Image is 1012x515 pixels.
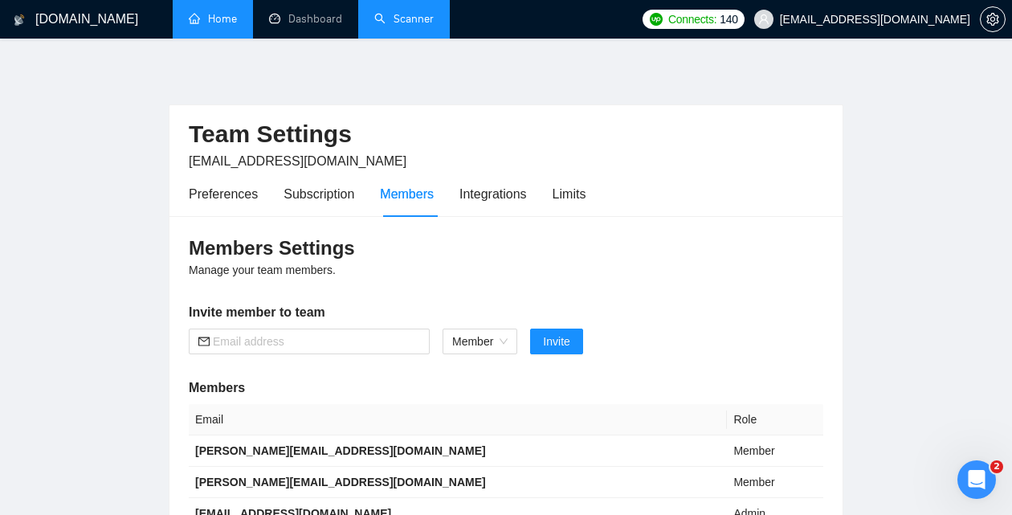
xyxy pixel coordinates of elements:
span: mail [198,336,210,347]
span: Manage your team members. [189,264,336,276]
b: [PERSON_NAME][EMAIL_ADDRESS][DOMAIN_NAME] [195,476,486,488]
h2: Team Settings [189,118,823,151]
a: homeHome [189,12,237,26]
span: [EMAIL_ADDRESS][DOMAIN_NAME] [189,154,406,168]
a: setting [980,13,1006,26]
h5: Invite member to team [189,303,823,322]
span: Member [452,329,508,354]
iframe: Intercom live chat [957,460,996,499]
th: Role [727,404,823,435]
button: setting [980,6,1006,32]
span: Connects: [668,10,716,28]
img: logo [14,7,25,33]
span: 2 [990,460,1003,473]
h5: Members [189,378,823,398]
span: user [758,14,769,25]
a: dashboardDashboard [269,12,342,26]
button: Invite [530,329,582,354]
img: upwork-logo.png [650,13,663,26]
span: Invite [543,333,569,350]
div: Limits [553,184,586,204]
b: [PERSON_NAME][EMAIL_ADDRESS][DOMAIN_NAME] [195,444,486,457]
div: Members [380,184,434,204]
div: Subscription [284,184,354,204]
div: Preferences [189,184,258,204]
span: 140 [720,10,737,28]
td: Member [727,467,823,498]
div: Integrations [459,184,527,204]
input: Email address [213,333,420,350]
h3: Members Settings [189,235,823,261]
th: Email [189,404,727,435]
td: Member [727,435,823,467]
a: searchScanner [374,12,434,26]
